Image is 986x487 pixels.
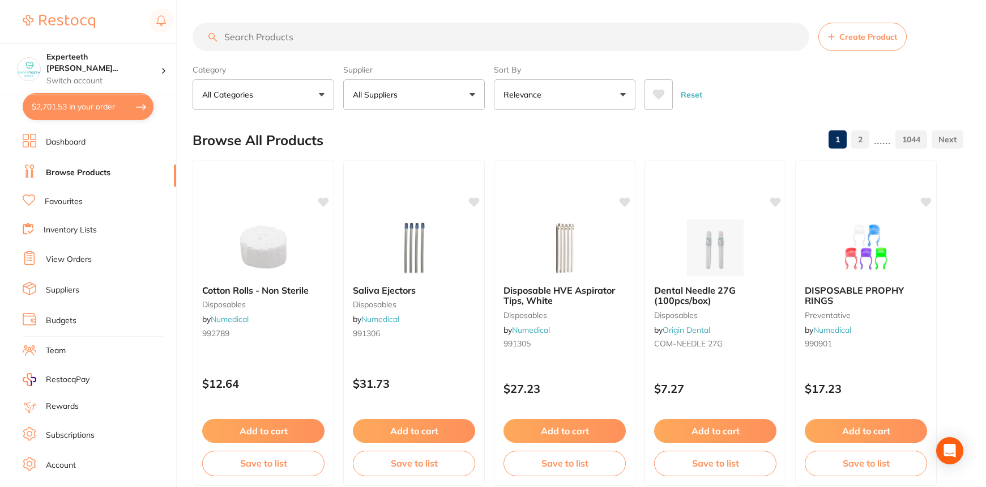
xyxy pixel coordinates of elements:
[46,75,161,87] p: Switch account
[874,133,891,146] p: ......
[503,382,626,395] p: $27.23
[805,325,851,335] span: by
[45,196,83,207] a: Favourites
[202,285,325,295] b: Cotton Rolls - Non Sterile
[936,437,963,464] div: Open Intercom Messenger
[678,219,752,276] img: Dental Needle 27G (100pcs/box)
[202,314,249,324] span: by
[353,419,475,443] button: Add to cart
[46,315,76,327] a: Budgets
[654,382,776,395] p: $7.27
[654,451,776,476] button: Save to list
[829,219,903,276] img: DISPOSABLE PROPHY RINGS
[818,23,907,51] button: Create Product
[677,79,706,110] button: Reset
[353,89,402,100] p: All Suppliers
[202,377,325,390] p: $12.64
[343,79,485,110] button: All Suppliers
[23,93,153,120] button: $2,701.53 in your order
[46,52,161,74] h4: Experteeth Eastwood West
[494,65,635,75] label: Sort By
[805,419,927,443] button: Add to cart
[805,451,927,476] button: Save to list
[512,325,550,335] a: Numedical
[353,300,475,309] small: disposables
[46,137,86,148] a: Dashboard
[654,338,723,349] span: COM-NEEDLE 27G
[528,219,601,276] img: Disposable HVE Aspirator Tips, White
[494,79,635,110] button: Relevance
[805,285,927,306] b: DISPOSABLE PROPHY RINGS
[503,311,626,320] small: disposables
[46,254,92,265] a: View Orders
[503,338,531,349] span: 991305
[46,374,89,386] span: RestocqPay
[654,285,736,306] span: Dental Needle 27G (100pcs/box)
[377,219,451,276] img: Saliva Ejectors
[895,128,927,151] a: 1044
[805,285,904,306] span: DISPOSABLE PROPHY RINGS
[193,65,334,75] label: Category
[829,128,847,151] a: 1
[654,285,776,306] b: Dental Needle 27G (100pcs/box)
[202,451,325,476] button: Save to list
[46,285,79,296] a: Suppliers
[353,314,399,324] span: by
[503,89,546,100] p: Relevance
[46,430,95,441] a: Subscriptions
[813,325,851,335] a: Numedical
[839,32,897,41] span: Create Product
[46,345,66,357] a: Team
[361,314,399,324] a: Numedical
[805,382,927,395] p: $17.23
[227,219,300,276] img: Cotton Rolls - Non Sterile
[353,377,475,390] p: $31.73
[654,325,710,335] span: by
[503,451,626,476] button: Save to list
[23,373,36,386] img: RestocqPay
[353,328,380,338] span: 991306
[851,128,869,151] a: 2
[503,285,615,306] span: Disposable HVE Aspirator Tips, White
[23,9,95,35] a: Restocq Logo
[202,419,325,443] button: Add to cart
[663,325,710,335] a: Origin Dental
[353,451,475,476] button: Save to list
[343,65,485,75] label: Supplier
[805,311,927,320] small: preventative
[46,460,76,471] a: Account
[44,225,97,236] a: Inventory Lists
[353,285,475,295] b: Saliva Ejectors
[193,133,323,149] h2: Browse All Products
[654,419,776,443] button: Add to cart
[211,314,249,324] a: Numedical
[23,15,95,28] img: Restocq Logo
[503,419,626,443] button: Add to cart
[654,311,776,320] small: disposables
[46,401,79,412] a: Rewards
[503,325,550,335] span: by
[503,285,626,306] b: Disposable HVE Aspirator Tips, White
[805,338,832,349] span: 990901
[46,167,110,179] a: Browse Products
[202,285,309,296] span: Cotton Rolls - Non Sterile
[202,89,258,100] p: All Categories
[18,58,40,81] img: Experteeth Eastwood West
[23,373,89,386] a: RestocqPay
[202,300,325,309] small: disposables
[193,23,809,51] input: Search Products
[193,79,334,110] button: All Categories
[353,285,416,296] span: Saliva Ejectors
[202,328,229,338] span: 992789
